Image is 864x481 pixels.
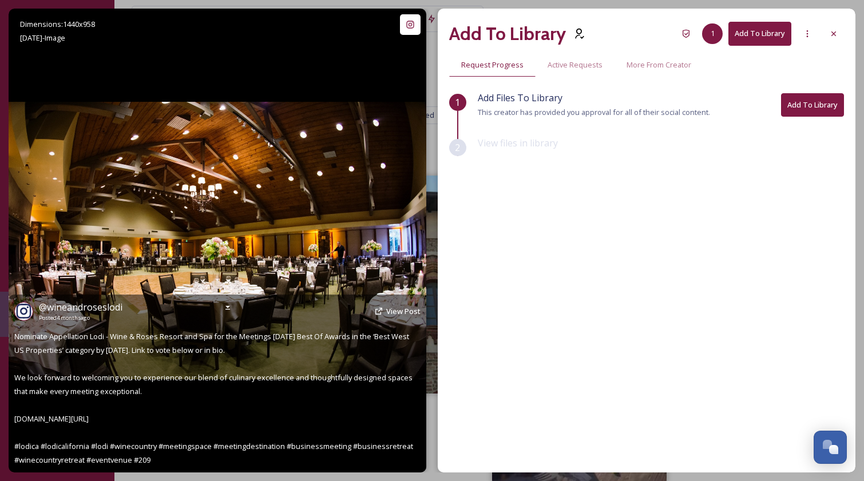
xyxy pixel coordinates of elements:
[39,314,122,322] span: Posted 4 months ago
[455,141,460,154] span: 2
[814,431,847,464] button: Open Chat
[548,59,603,70] span: Active Requests
[711,28,715,39] span: 1
[39,300,122,314] a: @wineandroseslodi
[478,92,562,104] span: Add Files To Library
[781,93,844,117] button: Add To Library
[478,137,558,149] span: View files in library
[9,102,426,379] img: Nominate Appellation Lodi - Wine & Roses Resort and Spa for the Meetings Today Best Of Awards in ...
[14,331,415,465] span: Nominate Appellation Lodi - Wine & Roses Resort and Spa for the Meetings [DATE] Best Of Awards in...
[461,59,524,70] span: Request Progress
[728,22,791,45] button: Add To Library
[39,301,122,313] span: @ wineandroseslodi
[449,20,566,47] h2: Add To Library
[20,19,95,29] span: Dimensions: 1440 x 958
[386,306,421,317] a: View Post
[478,107,710,117] span: This creator has provided you approval for all of their social content.
[627,59,691,70] span: More From Creator
[386,306,421,316] span: View Post
[20,33,65,43] span: [DATE] - Image
[455,96,460,109] span: 1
